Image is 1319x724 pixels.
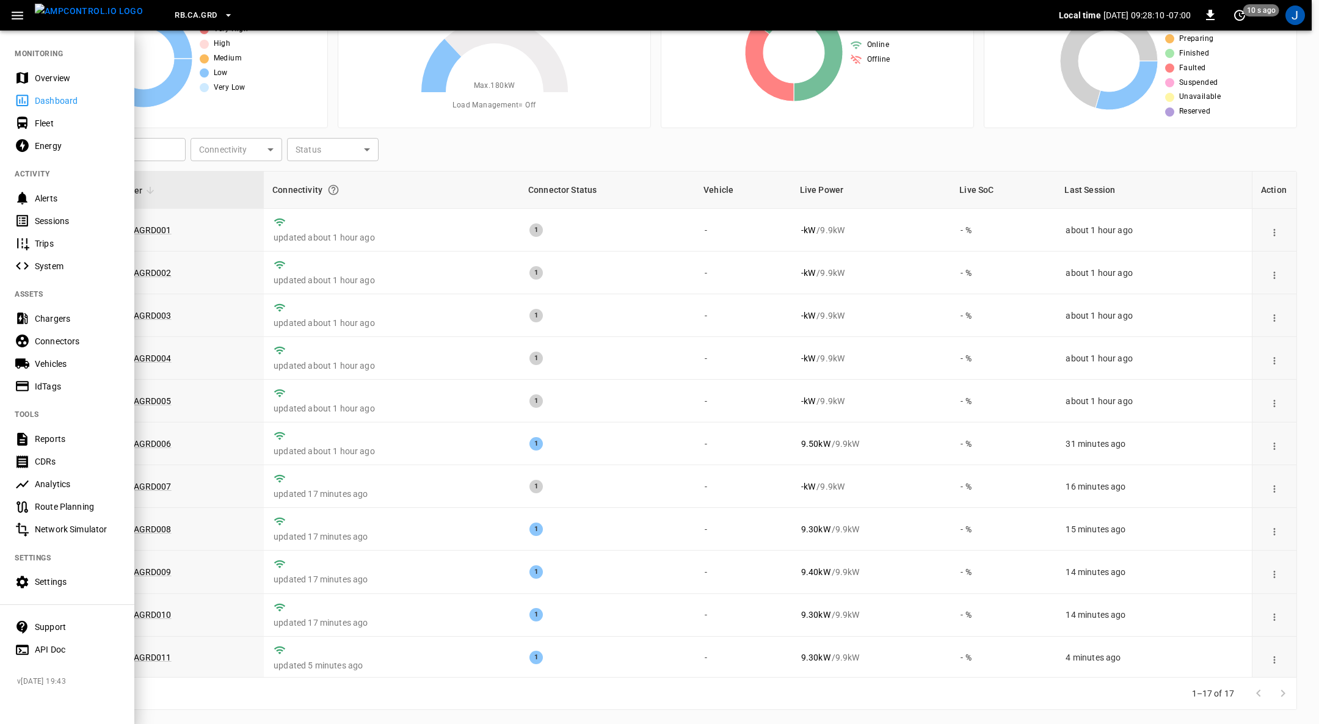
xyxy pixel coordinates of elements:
div: profile-icon [1285,5,1305,25]
div: Overview [35,72,120,84]
div: API Doc [35,643,120,656]
div: Reports [35,433,120,445]
div: Alerts [35,192,120,205]
div: Sessions [35,215,120,227]
span: RB.CA.GRD [175,9,217,23]
div: Energy [35,140,120,152]
div: System [35,260,120,272]
div: Analytics [35,478,120,490]
div: Trips [35,237,120,250]
div: Vehicles [35,358,120,370]
span: 10 s ago [1243,4,1279,16]
div: IdTags [35,380,120,393]
div: CDRs [35,455,120,468]
div: Settings [35,576,120,588]
div: Dashboard [35,95,120,107]
img: ampcontrol.io logo [35,4,143,19]
button: set refresh interval [1230,5,1249,25]
div: Connectors [35,335,120,347]
div: Fleet [35,117,120,129]
p: [DATE] 09:28:10 -07:00 [1103,9,1191,21]
span: v [DATE] 19:43 [17,676,125,688]
div: Network Simulator [35,523,120,535]
div: Route Planning [35,501,120,513]
div: Support [35,621,120,633]
p: Local time [1059,9,1101,21]
div: Chargers [35,313,120,325]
